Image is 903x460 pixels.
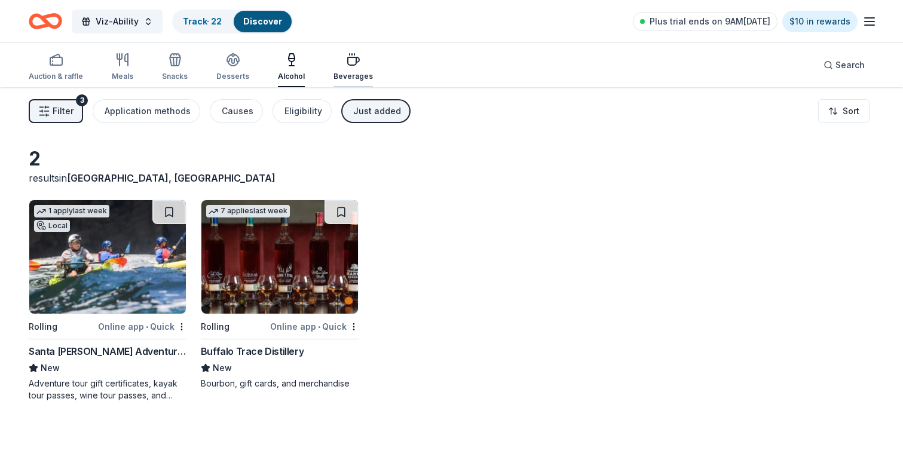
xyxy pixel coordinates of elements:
[29,99,83,123] button: Filter3
[633,12,778,31] a: Plus trial ends on 9AM[DATE]
[333,72,373,81] div: Beverages
[333,48,373,87] button: Beverages
[34,205,109,217] div: 1 apply last week
[93,99,200,123] button: Application methods
[72,10,163,33] button: Viz-Ability
[53,104,74,118] span: Filter
[112,48,133,87] button: Meals
[318,322,320,332] span: •
[814,53,874,77] button: Search
[243,16,282,26] a: Discover
[41,361,60,375] span: New
[782,11,858,32] a: $10 in rewards
[278,48,305,87] button: Alcohol
[29,200,186,401] a: Image for Santa Barbara Adventure Company1 applylast weekLocalRollingOnline app•QuickSanta [PERSO...
[201,378,359,390] div: Bourbon, gift cards, and merchandise
[353,104,401,118] div: Just added
[59,172,276,184] span: in
[213,361,232,375] span: New
[206,205,290,217] div: 7 applies last week
[843,104,859,118] span: Sort
[818,99,870,123] button: Sort
[201,200,358,314] img: Image for Buffalo Trace Distillery
[284,104,322,118] div: Eligibility
[34,220,70,232] div: Local
[341,99,411,123] button: Just added
[29,320,57,334] div: Rolling
[29,200,186,314] img: Image for Santa Barbara Adventure Company
[201,344,304,358] div: Buffalo Trace Distillery
[162,72,188,81] div: Snacks
[210,99,263,123] button: Causes
[29,147,359,171] div: 2
[29,7,62,35] a: Home
[67,172,276,184] span: [GEOGRAPHIC_DATA], [GEOGRAPHIC_DATA]
[98,319,186,334] div: Online app Quick
[146,322,148,332] span: •
[29,72,83,81] div: Auction & raffle
[270,319,359,334] div: Online app Quick
[222,104,253,118] div: Causes
[273,99,332,123] button: Eligibility
[105,104,191,118] div: Application methods
[201,320,229,334] div: Rolling
[29,171,359,185] div: results
[76,94,88,106] div: 3
[201,200,359,390] a: Image for Buffalo Trace Distillery7 applieslast weekRollingOnline app•QuickBuffalo Trace Distille...
[29,48,83,87] button: Auction & raffle
[835,58,865,72] span: Search
[29,344,186,358] div: Santa [PERSON_NAME] Adventure Company
[650,14,770,29] span: Plus trial ends on 9AM[DATE]
[162,48,188,87] button: Snacks
[172,10,293,33] button: Track· 22Discover
[29,378,186,401] div: Adventure tour gift certificates, kayak tour passes, wine tour passes, and outdoor experience vou...
[278,72,305,81] div: Alcohol
[216,48,249,87] button: Desserts
[96,14,139,29] span: Viz-Ability
[183,16,222,26] a: Track· 22
[112,72,133,81] div: Meals
[216,72,249,81] div: Desserts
